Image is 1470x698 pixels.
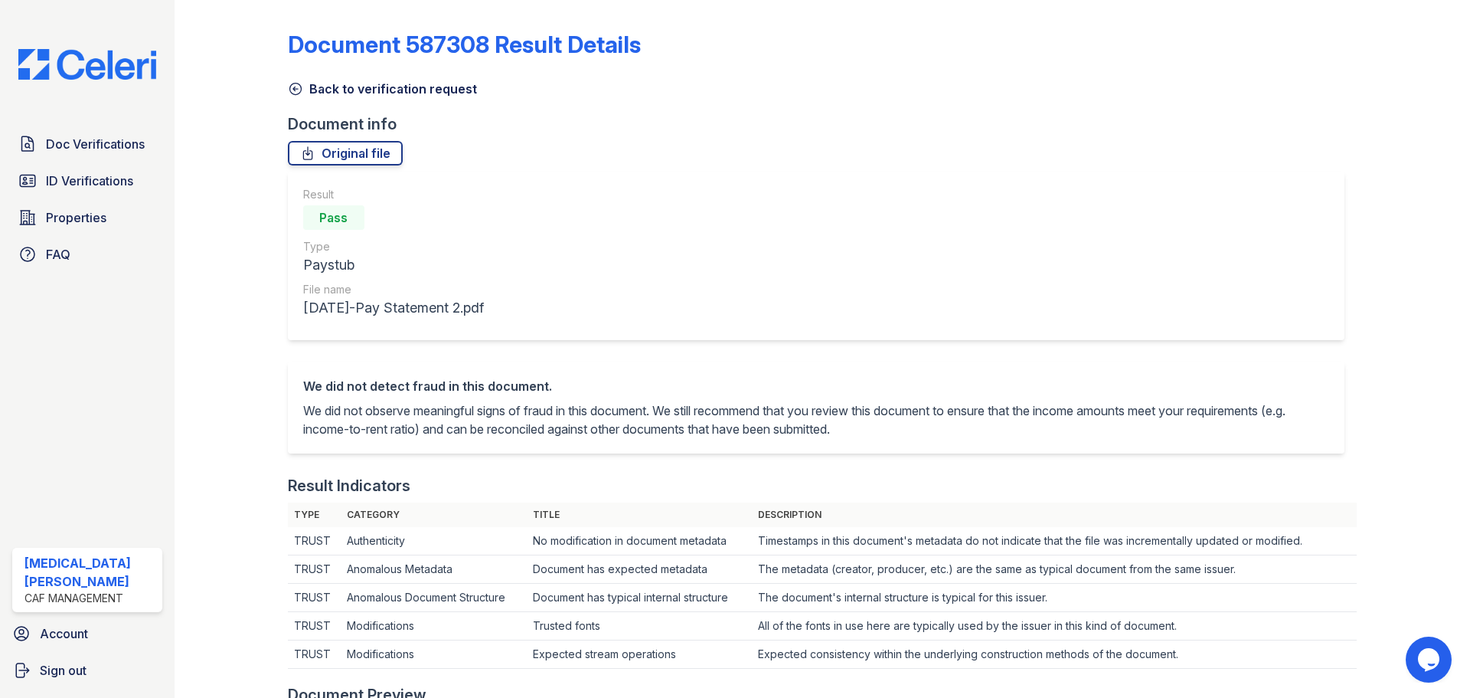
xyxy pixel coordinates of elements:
[752,584,1357,612] td: The document's internal structure is typical for this issuer.
[303,377,1329,395] div: We did not detect fraud in this document.
[1406,637,1455,683] iframe: chat widget
[46,245,70,264] span: FAQ
[341,503,526,527] th: Category
[288,31,641,58] a: Document 587308 Result Details
[752,612,1357,641] td: All of the fonts in use here are typically used by the issuer in this kind of document.
[527,641,752,669] td: Expected stream operations
[288,527,341,555] td: TRUST
[341,641,526,669] td: Modifications
[752,503,1357,527] th: Description
[12,202,162,233] a: Properties
[303,187,484,202] div: Result
[752,527,1357,555] td: Timestamps in this document's metadata do not indicate that the file was incrementally updated or...
[527,555,752,584] td: Document has expected metadata
[341,584,526,612] td: Anomalous Document Structure
[341,612,526,641] td: Modifications
[288,584,341,612] td: TRUST
[288,555,341,584] td: TRUST
[303,297,484,319] div: [DATE]-Pay Statement 2.pdf
[527,503,752,527] th: Title
[303,205,364,230] div: Pass
[303,254,484,276] div: Paystub
[527,527,752,555] td: No modification in document metadata
[752,641,1357,669] td: Expected consistency within the underlying construction methods of the document.
[24,554,156,591] div: [MEDICAL_DATA][PERSON_NAME]
[303,239,484,254] div: Type
[40,661,87,680] span: Sign out
[46,208,106,227] span: Properties
[288,612,341,641] td: TRUST
[752,555,1357,584] td: The metadata (creator, producer, etc.) are the same as typical document from the same issuer.
[288,641,341,669] td: TRUST
[288,503,341,527] th: Type
[288,141,403,165] a: Original file
[527,584,752,612] td: Document has typical internal structure
[288,80,477,98] a: Back to verification request
[12,165,162,196] a: ID Verifications
[341,555,526,584] td: Anomalous Metadata
[46,172,133,190] span: ID Verifications
[288,113,1357,135] div: Document info
[6,655,168,686] a: Sign out
[40,624,88,643] span: Account
[303,282,484,297] div: File name
[303,401,1329,438] p: We did not observe meaningful signs of fraud in this document. We still recommend that you review...
[341,527,526,555] td: Authenticity
[12,129,162,159] a: Doc Verifications
[527,612,752,641] td: Trusted fonts
[288,475,410,496] div: Result Indicators
[12,239,162,270] a: FAQ
[46,135,145,153] span: Doc Verifications
[6,618,168,649] a: Account
[24,591,156,606] div: CAF Management
[6,49,168,80] img: CE_Logo_Blue-a8612792a0a2168367f1c8372b55b34899dd931a85d93a1a3d3e32e68fde9ad4.png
